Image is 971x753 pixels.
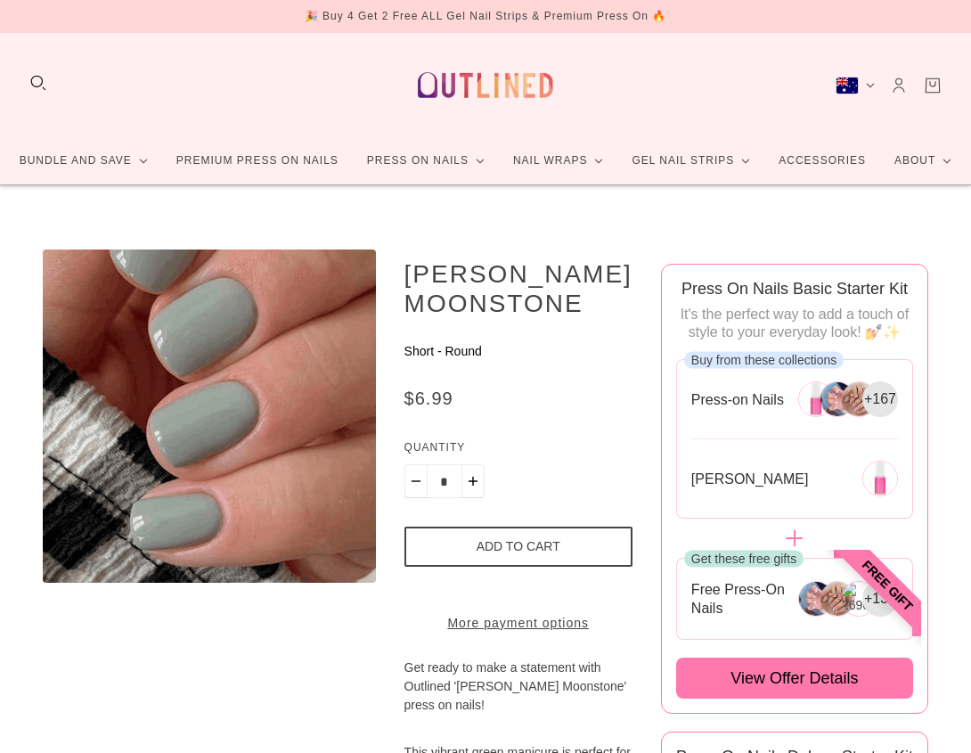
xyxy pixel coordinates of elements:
[691,552,796,566] span: Get these free gifts
[681,280,908,298] span: Press On Nails Basic Starter Kit
[808,506,967,666] span: Free gift
[691,353,836,367] span: Buy from these collections
[353,137,499,184] a: Press On Nails
[889,76,909,95] a: Account
[407,47,564,123] a: Outlined
[404,258,632,318] h1: [PERSON_NAME] Moonstone
[880,137,966,184] a: About
[404,438,632,464] label: Quantity
[404,464,428,498] button: Minus
[923,76,942,95] a: Cart
[864,389,896,409] span: + 167
[29,73,48,93] button: Search
[836,77,875,94] button: Australia
[499,137,618,184] a: Nail Wraps
[617,137,764,184] a: Gel Nail Strips
[43,250,376,583] modal-trigger: Enlarge product image
[798,381,834,417] img: 266304946256-0
[820,381,855,417] img: 266304946256-1
[691,470,809,488] span: [PERSON_NAME]
[404,659,632,743] p: Get ready to make a statement with Outlined '[PERSON_NAME] Moonstone' press on nails!
[5,137,162,184] a: Bundle and Save
[305,7,667,26] div: 🎉 Buy 4 Get 2 Free ALL Gel Nail Strips & Premium Press On 🔥
[404,342,632,361] p: Short - Round
[461,464,485,498] button: Plus
[841,381,877,417] img: 266304946256-2
[730,667,858,689] span: View offer details
[691,580,798,618] span: Free Press-On Nails
[691,390,784,409] span: Press-on Nails
[404,614,632,633] a: More payment options
[862,461,898,496] img: 269291651152-0
[404,527,632,567] button: Add to cart
[681,307,910,340] span: It's the perfect way to add a touch of style to your everyday look! 💅✨
[764,137,880,184] a: Accessories
[404,389,453,408] span: $6.99
[162,137,353,184] a: Premium Press On Nails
